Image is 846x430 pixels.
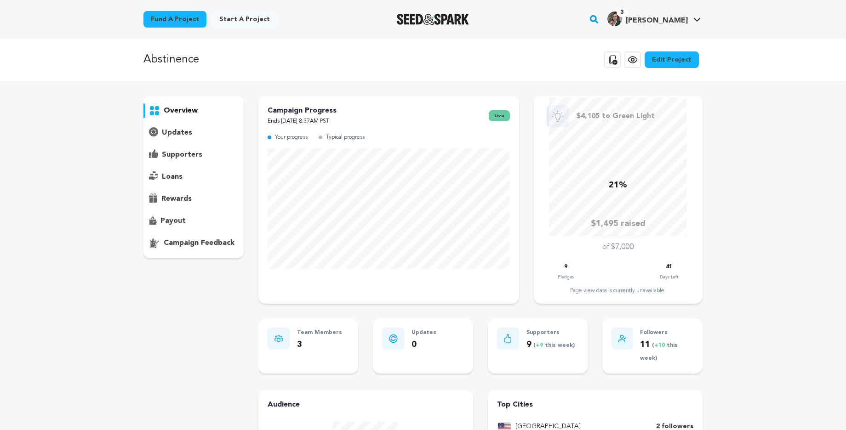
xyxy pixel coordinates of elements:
p: Typical progress [326,132,365,143]
span: Inna S.'s Profile [606,10,703,29]
p: 9 [564,262,567,272]
button: rewards [143,192,244,206]
button: updates [143,125,244,140]
p: Supporters [526,328,575,338]
span: ( this week) [640,343,678,362]
p: Ends [DATE] 8:37AM PST [268,116,337,127]
span: live [489,110,510,121]
p: of $7,000 [602,242,634,253]
p: Days Left [660,272,678,282]
div: Page view data is currently unavailable. [543,287,693,294]
span: ( this week) [532,343,575,348]
p: 3 [297,338,342,351]
button: supporters [143,147,244,162]
p: loans [162,171,183,182]
span: +9 [536,343,545,348]
a: Inna S.'s Profile [606,10,703,26]
h4: Top Cities [497,399,693,410]
button: overview [143,103,244,118]
p: 11 [640,338,693,365]
p: 9 [526,338,575,351]
button: loans [143,170,244,184]
p: Team Members [297,328,342,338]
span: [PERSON_NAME] [626,17,688,24]
img: Seed&Spark Logo Dark Mode [397,14,469,25]
p: Abstinence [143,51,199,68]
p: campaign feedback [164,238,234,249]
img: 046c3a4b0dd6660e.jpg [607,11,622,26]
p: updates [162,127,192,138]
p: 0 [412,338,436,351]
p: rewards [161,193,192,204]
p: Updates [412,328,436,338]
button: campaign feedback [143,236,244,250]
p: Your progress [275,132,308,143]
button: payout [143,214,244,228]
p: 41 [666,262,672,272]
a: Fund a project [143,11,206,28]
p: overview [164,105,198,116]
p: payout [160,215,186,226]
h4: Audience [268,399,464,410]
p: supporters [162,149,202,160]
p: Followers [640,328,693,338]
span: 3 [617,8,627,17]
p: 21% [609,179,627,192]
p: Campaign Progress [268,105,337,116]
a: Start a project [212,11,277,28]
span: +10 [654,343,667,348]
p: Pledges [558,272,574,282]
a: Seed&Spark Homepage [397,14,469,25]
div: Inna S.'s Profile [607,11,688,26]
a: Edit Project [645,51,699,68]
